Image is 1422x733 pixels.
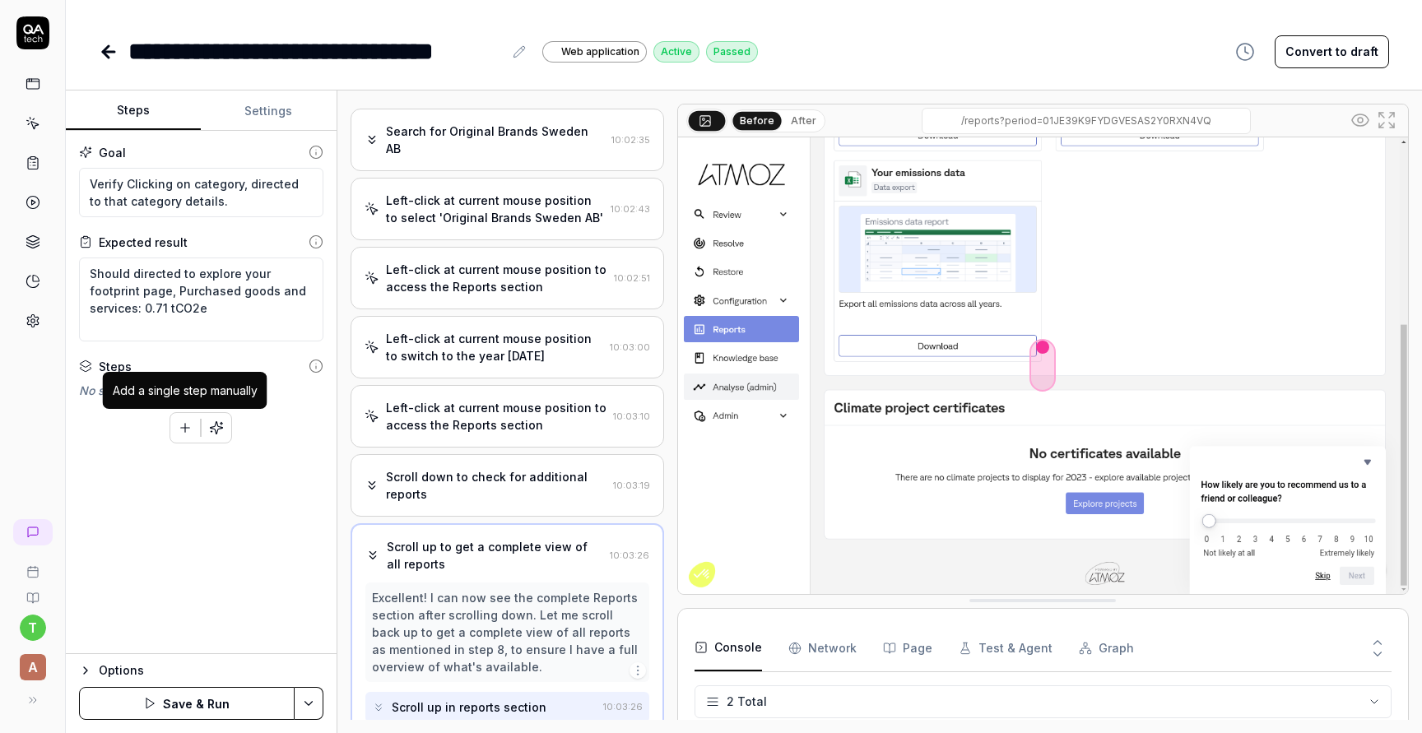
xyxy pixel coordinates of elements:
[610,550,649,561] time: 10:03:26
[386,123,605,157] div: Search for Original Brands Sweden AB
[7,578,58,605] a: Documentation
[611,203,650,215] time: 10:02:43
[386,330,603,364] div: Left-click at current mouse position to switch to the year [DATE]
[788,625,857,671] button: Network
[7,552,58,578] a: Book a call with us
[614,272,650,284] time: 10:02:51
[542,40,647,63] a: Web application
[201,91,336,131] button: Settings
[13,519,53,545] a: New conversation
[1225,35,1265,68] button: View version history
[392,698,546,716] div: Scroll up in reports section
[678,137,1408,594] img: Screenshot
[387,538,603,573] div: Scroll up to get a complete view of all reports
[386,192,604,226] div: Left-click at current mouse position to select 'Original Brands Sweden AB'
[99,661,323,680] div: Options
[732,111,781,129] button: Before
[386,399,606,434] div: Left-click at current mouse position to access the Reports section
[99,234,188,251] div: Expected result
[695,625,762,671] button: Console
[610,341,650,353] time: 10:03:00
[561,44,639,59] span: Web application
[99,358,132,375] div: Steps
[1347,107,1373,133] button: Show all interative elements
[613,480,650,491] time: 10:03:19
[1079,625,1134,671] button: Graph
[386,468,606,503] div: Scroll down to check for additional reports
[959,625,1053,671] button: Test & Agent
[79,687,295,720] button: Save & Run
[372,589,643,675] div: Excellent! I can now see the complete Reports section after scrolling down. Let me scroll back up...
[613,411,650,422] time: 10:03:10
[79,661,323,680] button: Options
[1373,107,1400,133] button: Open in full screen
[653,41,699,63] div: Active
[79,382,323,399] div: No steps yet
[365,692,649,722] button: Scroll up in reports section10:03:26
[784,112,823,130] button: After
[20,615,46,641] button: t
[66,91,201,131] button: Steps
[611,134,650,146] time: 10:02:35
[883,625,932,671] button: Page
[20,654,46,680] span: A
[386,261,607,295] div: Left-click at current mouse position to access the Reports section
[7,641,58,684] button: A
[1275,35,1389,68] button: Convert to draft
[706,41,758,63] div: Passed
[99,144,126,161] div: Goal
[603,701,643,712] time: 10:03:26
